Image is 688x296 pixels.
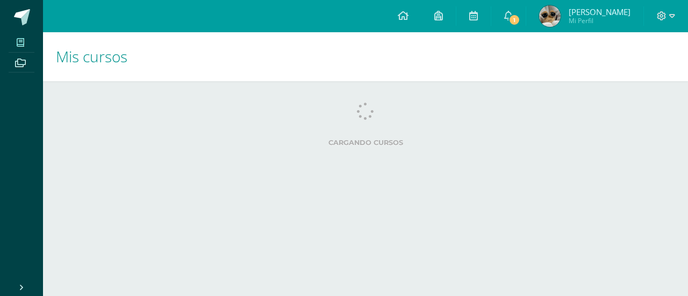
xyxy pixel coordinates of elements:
[539,5,561,27] img: b60ff262579238215852a2d78c5a5fcd.png
[569,16,630,25] span: Mi Perfil
[508,14,520,26] span: 1
[64,139,666,147] label: Cargando cursos
[569,6,630,17] span: [PERSON_NAME]
[56,46,127,67] span: Mis cursos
